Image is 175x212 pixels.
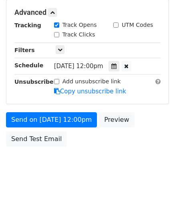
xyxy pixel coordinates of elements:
strong: Filters [14,47,35,53]
a: Preview [99,112,134,127]
strong: Unsubscribe [14,79,54,85]
strong: Schedule [14,62,43,69]
a: Send Test Email [6,131,67,147]
label: Track Clicks [62,30,95,39]
h5: Advanced [14,8,161,17]
a: Copy unsubscribe link [54,88,126,95]
strong: Tracking [14,22,41,28]
a: Send on [DATE] 12:00pm [6,112,97,127]
iframe: Chat Widget [135,174,175,212]
label: Track Opens [62,21,97,29]
span: [DATE] 12:00pm [54,63,103,70]
label: Add unsubscribe link [62,77,121,86]
label: UTM Codes [122,21,153,29]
